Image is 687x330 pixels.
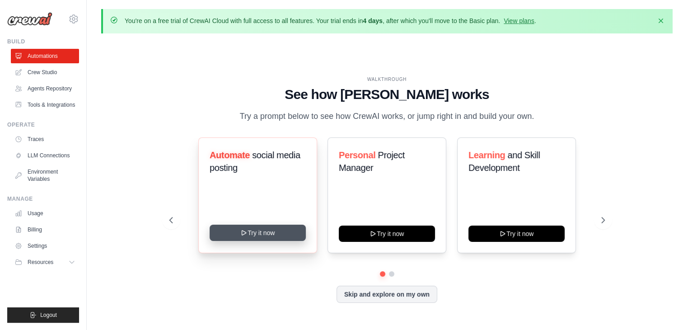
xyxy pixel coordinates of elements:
span: Logout [40,311,57,319]
h1: See how [PERSON_NAME] works [169,86,605,103]
a: LLM Connections [11,148,79,163]
span: social media posting [210,150,300,173]
span: Resources [28,259,53,266]
div: Manage [7,195,79,203]
button: Try it now [339,226,435,242]
button: Logout [7,307,79,323]
a: Traces [11,132,79,146]
a: Tools & Integrations [11,98,79,112]
a: Agents Repository [11,81,79,96]
a: Automations [11,49,79,63]
p: Try a prompt below to see how CrewAI works, or jump right in and build your own. [235,110,539,123]
a: Settings [11,239,79,253]
a: Billing [11,222,79,237]
a: View plans [504,17,534,24]
span: Learning [468,150,505,160]
div: WALKTHROUGH [169,76,605,83]
a: Usage [11,206,79,221]
div: Build [7,38,79,45]
span: Personal [339,150,375,160]
img: Logo [7,12,52,26]
p: You're on a free trial of CrewAI Cloud with full access to all features. Your trial ends in , aft... [125,16,536,25]
span: Automate [210,150,250,160]
button: Skip and explore on my own [336,286,437,303]
a: Crew Studio [11,65,79,80]
strong: 4 days [363,17,383,24]
div: Operate [7,121,79,128]
span: and Skill Development [468,150,540,173]
iframe: Chat Widget [642,287,687,330]
a: Environment Variables [11,165,79,186]
button: Resources [11,255,79,269]
button: Try it now [468,226,565,242]
button: Try it now [210,225,306,241]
